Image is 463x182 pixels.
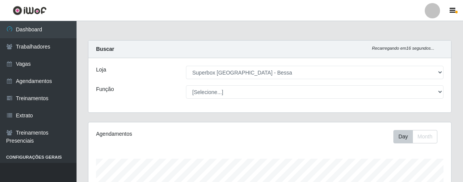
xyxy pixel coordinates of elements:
label: Função [96,85,114,93]
button: Day [393,130,413,143]
button: Month [412,130,437,143]
label: Loja [96,66,106,74]
div: Agendamentos [96,130,234,138]
div: First group [393,130,437,143]
img: CoreUI Logo [13,6,47,15]
i: Recarregando em 16 segundos... [372,46,434,50]
strong: Buscar [96,46,114,52]
div: Toolbar with button groups [393,130,443,143]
